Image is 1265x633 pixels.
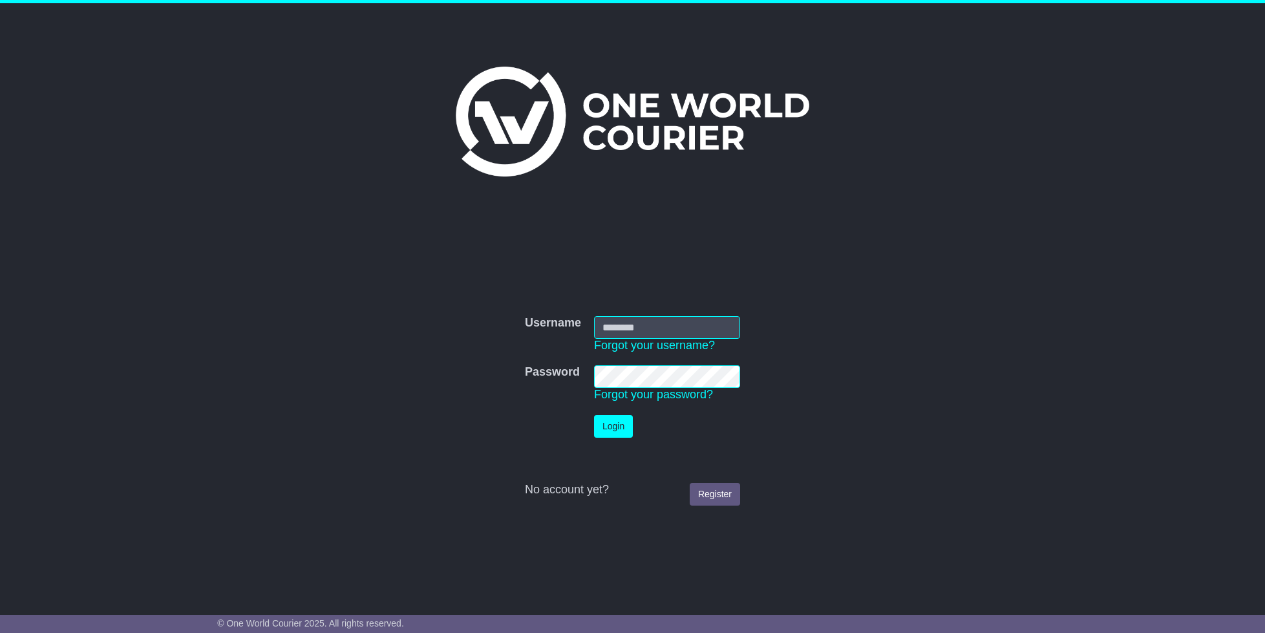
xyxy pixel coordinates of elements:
label: Password [525,365,580,380]
a: Register [690,483,740,506]
span: © One World Courier 2025. All rights reserved. [217,618,404,628]
a: Forgot your password? [594,388,713,401]
button: Login [594,415,633,438]
label: Username [525,316,581,330]
a: Forgot your username? [594,339,715,352]
img: One World [456,67,809,177]
div: No account yet? [525,483,740,497]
